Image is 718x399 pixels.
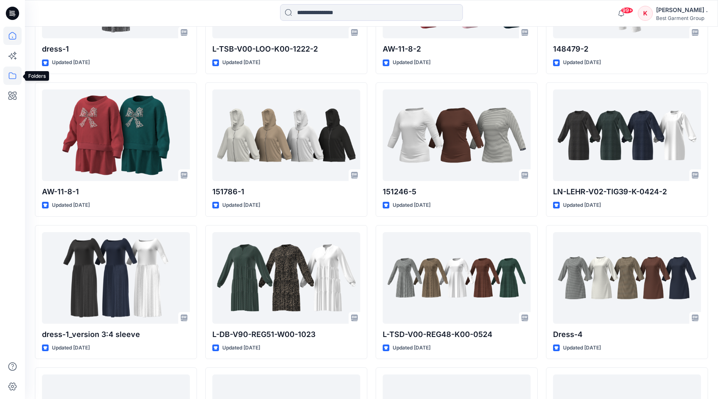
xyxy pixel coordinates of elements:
p: dress-1 [42,43,190,55]
p: Updated [DATE] [222,344,260,352]
div: Best Garment Group [656,15,708,21]
p: Updated [DATE] [52,344,90,352]
p: L-TSB-V00-LOO-K00-1222-2 [212,43,360,55]
a: 151786-1 [212,89,360,181]
a: AW-11-8-1 [42,89,190,181]
p: 151246-5 [383,186,531,198]
p: AW-11-8-2 [383,43,531,55]
p: Dress-4 [553,329,701,340]
a: dress-1_version 3:4 sleeve [42,232,190,324]
p: L-DB-V90-REG51-W00-1023 [212,329,360,340]
p: LN-LEHR-V02-TIG39-K-0424-2 [553,186,701,198]
p: Updated [DATE] [393,58,430,67]
p: 151786-1 [212,186,360,198]
p: Updated [DATE] [393,201,430,210]
p: Updated [DATE] [52,58,90,67]
p: Updated [DATE] [393,344,430,352]
a: L-DB-V90-REG51-W00-1023 [212,232,360,324]
p: Updated [DATE] [563,58,601,67]
p: Updated [DATE] [52,201,90,210]
p: Updated [DATE] [563,201,601,210]
a: LN-LEHR-V02-TIG39-K-0424-2 [553,89,701,181]
p: Updated [DATE] [222,201,260,210]
div: [PERSON_NAME] . [656,5,708,15]
p: AW-11-8-1 [42,186,190,198]
p: 148479-2 [553,43,701,55]
div: K [638,6,653,21]
span: 99+ [621,7,633,14]
a: L-TSD-V00-REG48-K00-0524 [383,232,531,324]
a: Dress-4 [553,232,701,324]
p: L-TSD-V00-REG48-K00-0524 [383,329,531,340]
p: dress-1_version 3:4 sleeve [42,329,190,340]
p: Updated [DATE] [222,58,260,67]
a: 151246-5 [383,89,531,181]
p: Updated [DATE] [563,344,601,352]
